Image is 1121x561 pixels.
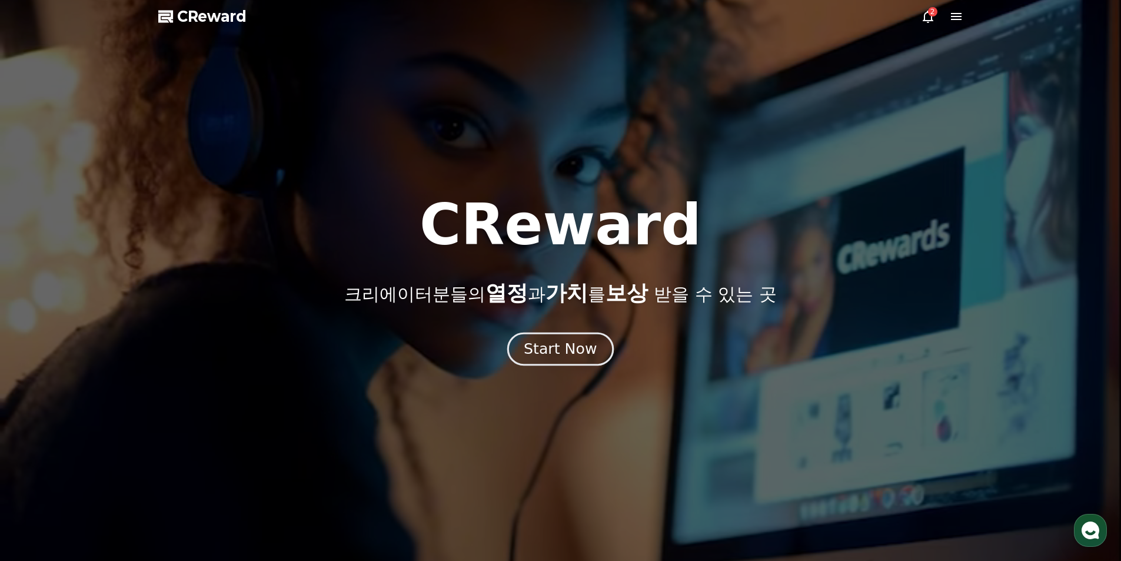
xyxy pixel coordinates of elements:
[177,7,247,26] span: CReward
[524,339,597,359] div: Start Now
[4,373,78,403] a: 홈
[158,7,247,26] a: CReward
[152,373,226,403] a: 설정
[510,345,611,356] a: Start Now
[485,281,528,305] span: 열정
[37,391,44,400] span: 홈
[606,281,648,305] span: 보상
[420,197,701,253] h1: CReward
[921,9,935,24] a: 2
[545,281,588,305] span: 가치
[507,332,614,366] button: Start Now
[182,391,196,400] span: 설정
[78,373,152,403] a: 대화
[344,281,776,305] p: 크리에이터분들의 과 를 받을 수 있는 곳
[928,7,937,16] div: 2
[108,391,122,401] span: 대화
